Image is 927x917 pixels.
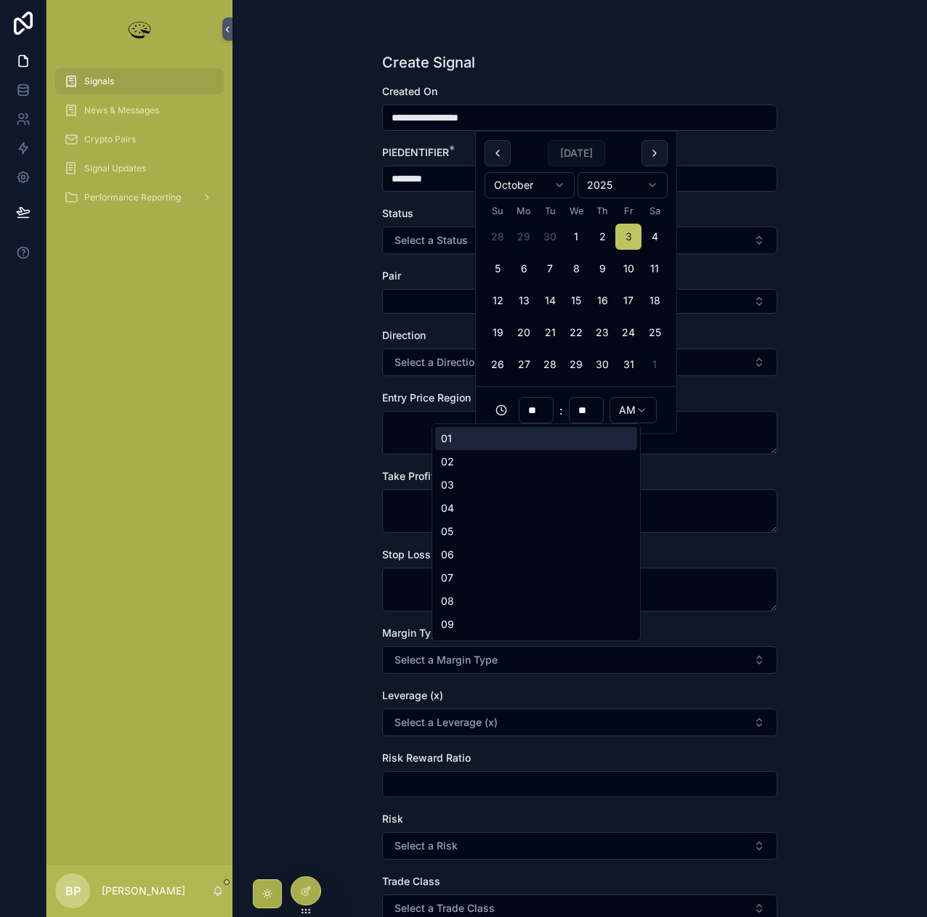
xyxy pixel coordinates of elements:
[511,224,537,250] button: Monday, September 29th, 2025
[382,751,471,764] span: Risk Reward Ratio
[55,97,224,123] a: News & Messages
[125,17,154,41] img: App logo
[102,884,185,898] p: [PERSON_NAME]
[382,470,434,482] span: Take Profit
[382,349,777,376] button: Select Button
[589,351,615,378] button: Thursday, October 30th, 2025
[84,192,181,203] span: Performance Reporting
[435,590,637,613] div: 08
[394,355,480,370] span: Select a Direction
[563,224,589,250] button: Wednesday, October 1st, 2025
[563,351,589,378] button: Wednesday, October 29th, 2025
[641,204,668,218] th: Saturday
[382,627,443,639] span: Margin Type
[563,319,589,346] button: Wednesday, October 22nd, 2025
[382,146,449,158] span: PIEDENTIFIER
[615,224,641,250] button: Today, Friday, October 3rd, 2025, selected
[382,689,443,701] span: Leverage (x)
[435,543,637,566] div: 06
[615,204,641,218] th: Friday
[485,204,668,378] table: October 2025
[589,288,615,314] button: Thursday, October 16th, 2025
[435,636,637,659] div: 10
[84,76,114,87] span: Signals
[382,875,440,887] span: Trade Class
[435,613,637,636] div: 09
[485,351,511,378] button: Sunday, October 26th, 2025
[537,224,563,250] button: Tuesday, September 30th, 2025
[435,473,637,497] div: 03
[511,351,537,378] button: Monday, October 27th, 2025
[382,52,475,73] h1: Create Signal
[435,450,637,473] div: 02
[382,832,777,860] button: Select Button
[641,256,668,282] button: Saturday, October 11th, 2025
[382,85,437,97] span: Created On
[382,329,426,341] span: Direction
[537,351,563,378] button: Tuesday, October 28th, 2025
[485,224,511,250] button: Sunday, September 28th, 2025
[511,319,537,346] button: Monday, October 20th, 2025
[641,319,668,346] button: Saturday, October 25th, 2025
[435,497,637,520] div: 04
[84,105,159,116] span: News & Messages
[55,184,224,211] a: Performance Reporting
[537,319,563,346] button: Tuesday, October 21st, 2025
[55,155,224,182] a: Signal Updates
[55,126,224,152] a: Crypto Pairs
[589,224,615,250] button: Thursday, October 2nd, 2025
[84,134,136,145] span: Crypto Pairs
[511,288,537,314] button: Monday, October 13th, 2025
[55,68,224,94] a: Signals
[537,204,563,218] th: Tuesday
[537,256,563,282] button: Tuesday, October 7th, 2025
[641,351,668,378] button: Saturday, November 1st, 2025
[511,256,537,282] button: Monday, October 6th, 2025
[84,163,146,174] span: Signal Updates
[394,839,458,853] span: Select a Risk
[485,396,668,425] div: :
[641,288,668,314] button: Saturday, October 18th, 2025
[382,646,777,674] button: Select Button
[46,58,232,229] div: scrollable content
[394,653,498,667] span: Select a Margin Type
[615,256,641,282] button: Friday, October 10th, 2025
[563,256,589,282] button: Wednesday, October 8th, 2025
[615,351,641,378] button: Friday, October 31st, 2025
[589,256,615,282] button: Thursday, October 9th, 2025
[435,566,637,590] div: 07
[563,204,589,218] th: Wednesday
[382,269,401,282] span: Pair
[485,256,511,282] button: Sunday, October 5th, 2025
[485,319,511,346] button: Sunday, October 19th, 2025
[394,901,495,916] span: Select a Trade Class
[382,709,777,736] button: Select Button
[382,548,431,561] span: Stop Loss
[394,715,498,730] span: Select a Leverage (x)
[511,204,537,218] th: Monday
[382,227,777,254] button: Select Button
[563,288,589,314] button: Wednesday, October 15th, 2025
[382,207,413,219] span: Status
[382,391,471,404] span: Entry Price Region
[382,812,403,825] span: Risk
[65,882,81,900] span: BP
[432,423,641,641] div: Suggestions
[615,288,641,314] button: Friday, October 17th, 2025
[615,319,641,346] button: Friday, October 24th, 2025
[382,289,777,314] button: Select Button
[589,204,615,218] th: Thursday
[589,319,615,346] button: Thursday, October 23rd, 2025
[394,233,468,248] span: Select a Status
[435,427,637,450] div: 01
[641,224,668,250] button: Saturday, October 4th, 2025
[435,520,637,543] div: 05
[537,288,563,314] button: Tuesday, October 14th, 2025
[485,204,511,218] th: Sunday
[485,288,511,314] button: Sunday, October 12th, 2025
